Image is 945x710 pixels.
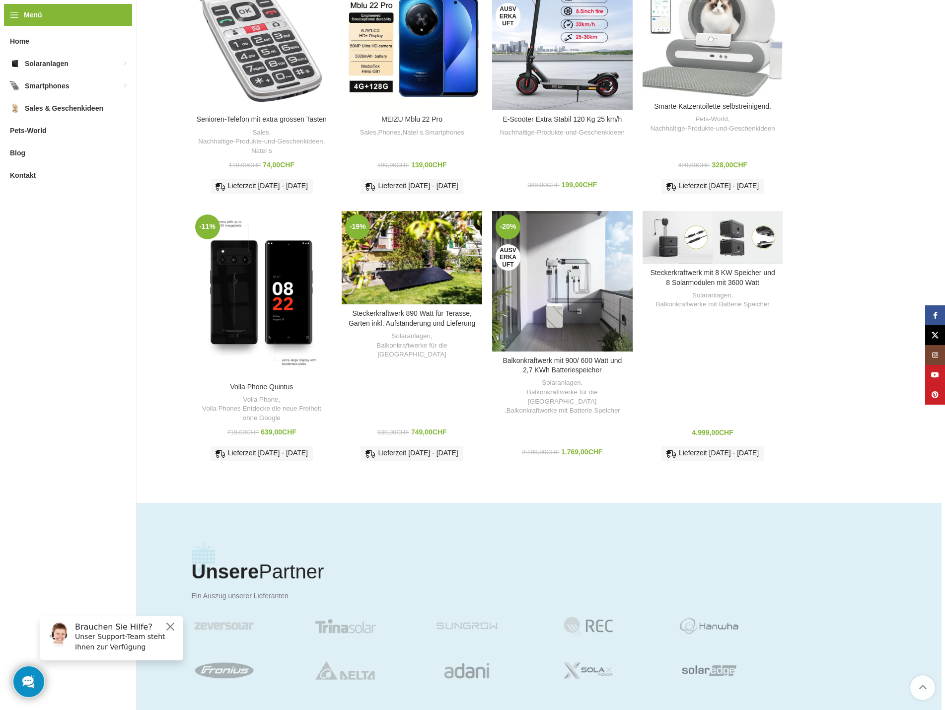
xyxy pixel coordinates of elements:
[25,55,69,72] span: Solaranlagen
[280,161,294,169] span: CHF
[342,211,482,305] a: Steckerkraftwerk 890 Watt für Terasse, Garten inkl. Aufständerung und Lieferung
[43,14,145,23] h6: Brauchen Sie Hilfe?
[496,3,520,29] span: Ausverkauft
[192,561,259,582] strong: Unsere
[243,395,279,405] a: Volla Phone
[562,181,597,189] bdi: 199,00
[925,345,945,365] a: Instagram Social Link
[396,162,409,169] span: CHF
[361,446,463,461] div: Lieferzeit [DATE] - [DATE]
[10,32,29,50] span: Home
[925,385,945,405] a: Pinterest Social Link
[547,182,560,189] span: CHF
[588,448,603,456] span: CHF
[497,388,628,406] a: Balkonkraftwerke für die [GEOGRAPHIC_DATA]
[227,429,259,436] bdi: 719,00
[677,656,742,686] img: alternative-energy-brand-10
[377,162,409,169] bdi: 199,00
[503,356,622,374] a: Balkonkraftwerk mit 900/ 600 Watt und 2,7 KWh Batteriespeicher
[697,162,710,169] span: CHF
[425,128,464,138] a: Smartphones
[313,656,378,686] img: alternative-energy-brand-7
[192,211,332,378] a: Volla Phone Quintus
[648,115,778,133] div: ,
[643,211,783,264] a: Steckerkraftwerk mit 8 KW Speicher und 8 Solarmodulen mit 3600 Watt
[650,124,775,134] a: Nachhaltige-Produkte-und-Geschenkideen
[433,428,447,436] span: CHF
[195,214,220,239] span: -11%
[556,611,621,641] img: alternative-energy-brand-4
[650,269,775,286] a: Steckerkraftwerk mit 8 KW Speicher und 8 Solarmodulen mit 3600 Watt
[678,162,710,169] bdi: 429,00
[527,182,559,189] bdi: 389,00
[648,291,778,309] div: ,
[25,77,69,95] span: Smartphones
[925,365,945,385] a: YouTube Social Link
[211,179,313,194] div: Lieferzeit [DATE] - [DATE]
[251,146,272,156] a: Natel s
[349,309,475,327] a: Steckerkraftwerk 890 Watt für Terasse, Garten inkl. Aufständerung und Lieferung
[381,115,442,123] a: MEIZU Mblu 22 Pro
[360,128,376,138] a: Sales
[10,122,47,140] span: Pets-World
[500,128,625,138] a: Nachhaltige-Produkte-und-Geschenkideen
[192,558,324,585] h4: Partner
[132,12,144,24] button: Close
[561,448,602,456] bdi: 1.769,00
[25,99,103,117] span: Sales & Geschenkideen
[377,429,409,436] bdi: 930,00
[261,428,296,436] bdi: 639,00
[24,9,42,20] span: Menü
[925,325,945,345] a: X Social Link
[712,161,747,169] bdi: 328,00
[378,128,401,138] a: Phones
[197,395,327,423] div: ,
[546,449,559,456] span: CHF
[434,611,500,641] img: alternative-energy-brand-3
[313,611,378,641] img: alternative-energy-brand-2
[433,161,447,169] span: CHF
[733,161,747,169] span: CHF
[248,162,261,169] span: CHF
[282,428,296,436] span: CHF
[392,332,431,341] a: Solaranlagen
[361,179,463,194] div: Lieferzeit [DATE] - [DATE]
[583,181,597,189] span: CHF
[396,429,409,436] span: CHF
[347,341,477,359] a: Balkonkraftwerke für die [GEOGRAPHIC_DATA]
[14,14,39,39] img: Customer service
[661,446,764,461] div: Lieferzeit [DATE] - [DATE]
[197,115,327,123] a: Senioren-Telefon mit extra grossen Tasten
[503,115,622,123] a: E-Scooter Extra Stabil 120 Kg 25 km/h
[10,59,20,69] img: Solaranlagen
[695,115,728,124] a: Pets-World
[661,179,764,194] div: Lieferzeit [DATE] - [DATE]
[556,656,621,686] img: alternative-energy-brand-9
[229,162,261,169] bdi: 119,00
[230,383,293,391] a: Volla Phone Quintus
[347,332,477,359] div: ,
[197,128,327,156] div: , ,
[192,656,257,686] img: alternative-energy-brand-6
[43,23,145,44] p: Unser Support-Team steht Ihnen zur Verfügung
[925,305,945,325] a: Facebook Social Link
[496,214,520,239] span: -20%
[10,81,20,91] img: Smartphones
[656,300,770,309] a: Balkonkraftwerke mit Batterie Speicher
[542,378,581,388] a: Solaranlagen
[411,161,447,169] bdi: 139,00
[496,244,520,271] span: Ausverkauft
[347,128,477,138] div: , , ,
[411,428,447,436] bdi: 749,00
[246,429,259,436] span: CHF
[263,161,294,169] bdi: 74,00
[10,103,20,113] img: Sales & Geschenkideen
[497,378,628,415] div: , ,
[345,214,370,239] span: -19%
[10,166,36,184] span: Kontakt
[192,590,289,601] p: Ein Auszug unserer Lieferanten
[507,406,620,416] a: Balkonkraftwerke mit Batterie Speicher
[522,449,559,456] bdi: 2.199,00
[197,404,327,423] a: Volla Phones Entdecke die neue Freiheit ohne Google
[252,128,269,138] a: Sales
